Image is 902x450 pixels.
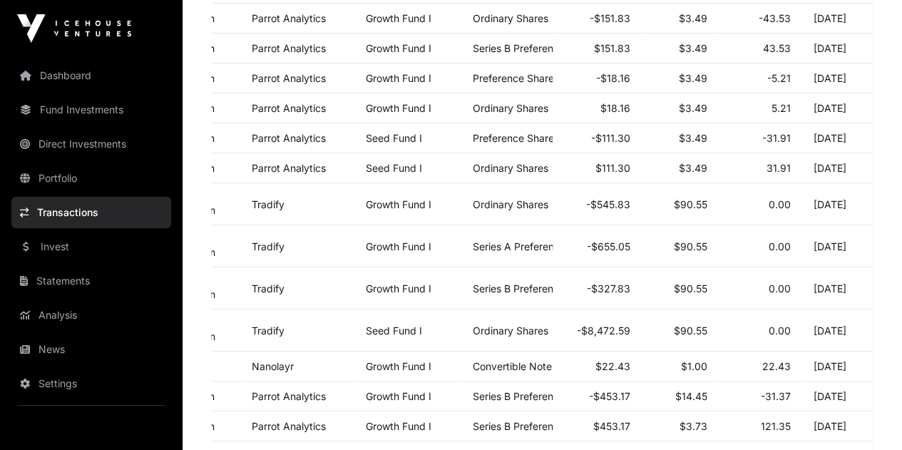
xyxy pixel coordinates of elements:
[762,132,791,144] span: -31.91
[802,382,873,411] td: [DATE]
[769,282,791,295] span: 0.00
[366,72,431,84] a: Growth Fund I
[802,352,873,382] td: [DATE]
[679,12,707,24] span: $3.49
[679,42,707,54] span: $3.49
[11,163,171,194] a: Portfolio
[831,382,902,450] iframe: Chat Widget
[11,368,171,399] a: Settings
[802,93,873,123] td: [DATE]
[802,123,873,153] td: [DATE]
[252,162,326,174] a: Parrot Analytics
[11,334,171,365] a: News
[473,240,600,252] span: Series A Preference Shares
[473,12,548,24] span: Ordinary Shares
[252,390,326,402] a: Parrot Analytics
[767,72,791,84] span: -5.21
[802,225,873,267] td: [DATE]
[11,300,171,331] a: Analysis
[366,102,431,114] a: Growth Fund I
[769,198,791,210] span: 0.00
[553,4,642,34] td: -$151.83
[366,42,431,54] a: Growth Fund I
[802,63,873,93] td: [DATE]
[553,34,642,63] td: $151.83
[674,324,707,337] span: $90.55
[674,282,707,295] span: $90.55
[762,360,791,372] span: 22.43
[680,420,707,432] span: $3.73
[553,183,642,225] td: -$545.83
[679,102,707,114] span: $3.49
[252,420,326,432] a: Parrot Analytics
[473,324,548,337] span: Ordinary Shares
[252,42,326,54] a: Parrot Analytics
[11,197,171,228] a: Transactions
[473,282,600,295] span: Series B Preference Shares
[473,72,559,84] span: Preference Shares
[366,360,431,372] a: Growth Fund I
[366,12,431,24] a: Growth Fund I
[679,72,707,84] span: $3.49
[252,324,285,337] a: Tradify
[802,310,873,352] td: [DATE]
[473,390,600,402] span: Series B Preference Shares
[366,390,431,402] a: Growth Fund I
[679,162,707,174] span: $3.49
[772,102,791,114] span: 5.21
[802,183,873,225] td: [DATE]
[252,102,326,114] a: Parrot Analytics
[553,123,642,153] td: -$111.30
[11,94,171,126] a: Fund Investments
[473,132,559,144] span: Preference Shares
[366,282,431,295] a: Growth Fund I
[767,162,791,174] span: 31.91
[366,420,431,432] a: Growth Fund I
[675,390,707,402] span: $14.45
[553,352,642,382] td: $22.43
[11,128,171,160] a: Direct Investments
[473,102,548,114] span: Ordinary Shares
[802,267,873,310] td: [DATE]
[759,12,791,24] span: -43.53
[473,360,595,372] span: Convertible Note ([DATE])
[761,420,791,432] span: 121.35
[11,265,171,297] a: Statements
[11,231,171,262] a: Invest
[473,42,600,54] span: Series B Preference Shares
[674,240,707,252] span: $90.55
[769,240,791,252] span: 0.00
[366,198,431,210] a: Growth Fund I
[252,132,326,144] a: Parrot Analytics
[366,132,422,144] a: Seed Fund I
[802,4,873,34] td: [DATE]
[252,72,326,84] a: Parrot Analytics
[252,12,326,24] a: Parrot Analytics
[761,390,791,402] span: -31.37
[553,153,642,183] td: $111.30
[553,267,642,310] td: -$327.83
[366,240,431,252] a: Growth Fund I
[674,198,707,210] span: $90.55
[252,240,285,252] a: Tradify
[802,153,873,183] td: [DATE]
[681,360,707,372] span: $1.00
[553,63,642,93] td: -$18.16
[769,324,791,337] span: 0.00
[366,162,422,174] a: Seed Fund I
[763,42,791,54] span: 43.53
[252,282,285,295] a: Tradify
[553,382,642,411] td: -$453.17
[11,60,171,91] a: Dashboard
[366,324,422,337] a: Seed Fund I
[473,420,600,432] span: Series B Preference Shares
[553,310,642,352] td: -$8,472.59
[802,34,873,63] td: [DATE]
[553,225,642,267] td: -$655.05
[473,162,548,174] span: Ordinary Shares
[802,411,873,441] td: [DATE]
[679,132,707,144] span: $3.49
[553,411,642,441] td: $453.17
[17,14,131,43] img: Icehouse Ventures Logo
